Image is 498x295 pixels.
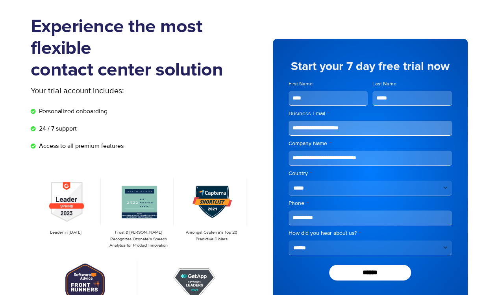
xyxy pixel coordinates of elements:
[180,229,243,242] p: Amongst Capterra’s Top 20 Predictive Dialers
[372,80,452,88] label: Last Name
[289,170,452,177] label: Country
[289,80,368,88] label: First Name
[37,107,107,116] span: Personalized onboarding
[31,16,249,81] h1: Experience the most flexible contact center solution
[289,61,452,72] h5: Start your 7 day free trial now
[37,141,124,151] span: Access to all premium features
[31,85,190,97] p: Your trial account includes:
[289,199,452,207] label: Phone
[289,229,452,237] label: How did you hear about us?
[289,110,452,118] label: Business Email
[37,124,77,133] span: 24 / 7 support
[35,229,97,236] p: Leader in [DATE]
[107,229,170,249] p: Frost & [PERSON_NAME] Recognizes Ozonetel's Speech Analytics for Product Innovation
[289,140,452,147] label: Company Name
